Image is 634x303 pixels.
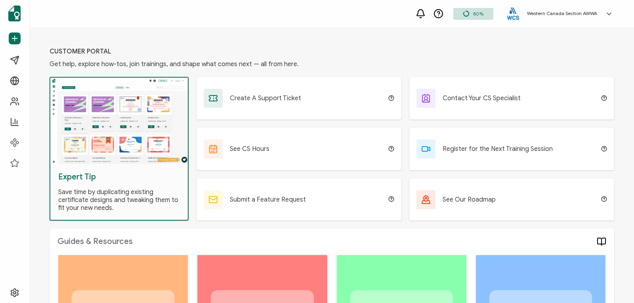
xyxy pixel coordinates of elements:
span: Save time by duplicating existing certificate designs and tweaking them to fit your new needs. [58,188,180,212]
span: Submit a Feature Request [230,196,306,204]
span: See CS Hours [230,145,269,153]
span: See Our Roadmap [443,196,496,204]
span: Create A Support Ticket [230,94,301,102]
h2: Guides & Resources [57,236,133,246]
span: Register for the Next Training Session [443,145,553,153]
span: Contact Your CS Specialist [443,94,521,102]
img: sertifier-logomark-colored.svg [8,6,21,21]
span: Get help, explore how-tos, join trainings, and shape what comes next — all from here. [50,60,299,68]
img: eb0530a7-dc53-4dd2-968c-61d1fd0a03d4.png [507,8,519,20]
iframe: Chat Widget [594,265,634,303]
h5: Western Canada Section AWWA [527,11,597,16]
h2: Expert Tip [58,172,96,182]
span: 80% [473,11,483,17]
h1: Customer Portal [50,48,299,55]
